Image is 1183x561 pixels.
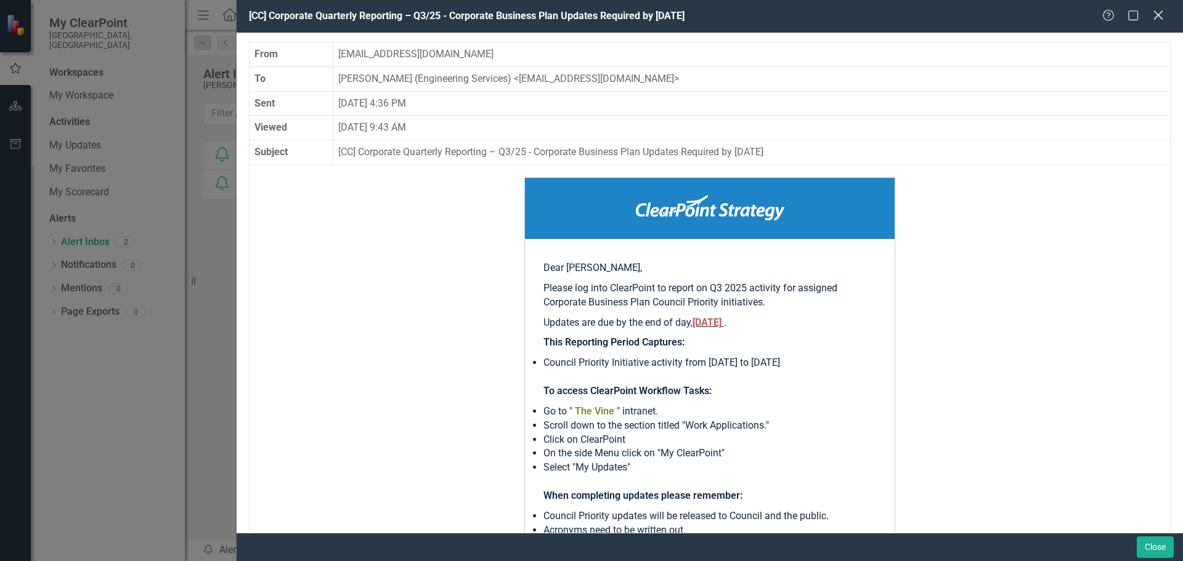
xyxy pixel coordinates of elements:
[250,91,333,116] th: Sent
[249,10,685,22] span: [CC] Corporate Quarterly Reporting – Q3/25 - Corporate Business Plan Updates Required by [DATE]
[543,356,876,370] li: Council Priority Initiative activity from [DATE] to [DATE]
[333,116,1171,140] td: [DATE] 9:43 AM
[543,490,742,501] strong: When completing updates please remember:
[543,419,876,433] li: Scroll down to the section titled "Work Applications."
[543,316,876,330] p: Updates are due by the end of day, .
[543,261,876,275] p: Dear [PERSON_NAME],
[250,116,333,140] th: Viewed
[543,509,876,523] li: Council Priority updates will be released to Council and the public.
[543,385,712,397] strong: To access ClearPoint Workflow Tasks:
[1137,536,1174,558] button: Close
[543,336,685,348] strong: This Reporting Period Captures:
[636,195,784,220] img: ClearPoint Strategy
[543,446,876,461] li: On the side Menu click on "My ClearPoint"
[250,140,333,165] th: Subject
[543,433,876,447] li: Click on ClearPoint
[333,42,1171,67] td: [EMAIL_ADDRESS][DOMAIN_NAME]
[543,405,876,419] li: Go to " " intranet.
[674,73,679,84] span: >
[333,140,1171,165] td: [CC] Corporate Quarterly Reporting – Q3/25 - Corporate Business Plan Updates Required by [DATE]
[250,67,333,91] th: To
[514,73,519,84] span: <
[543,523,876,538] li: Acronyms need to be written out.
[333,67,1171,91] td: [PERSON_NAME] (Engineering Services) [EMAIL_ADDRESS][DOMAIN_NAME]
[250,42,333,67] th: From
[693,317,722,328] span: [DATE]
[543,281,876,310] p: Please log into ClearPoint to report on Q3 2025 activity for assigned Corporate Business Plan Cou...
[543,461,876,475] li: Select "My Updates"
[575,405,614,417] strong: The Vine
[333,91,1171,116] td: [DATE] 4:36 PM
[572,405,617,417] a: The Vine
